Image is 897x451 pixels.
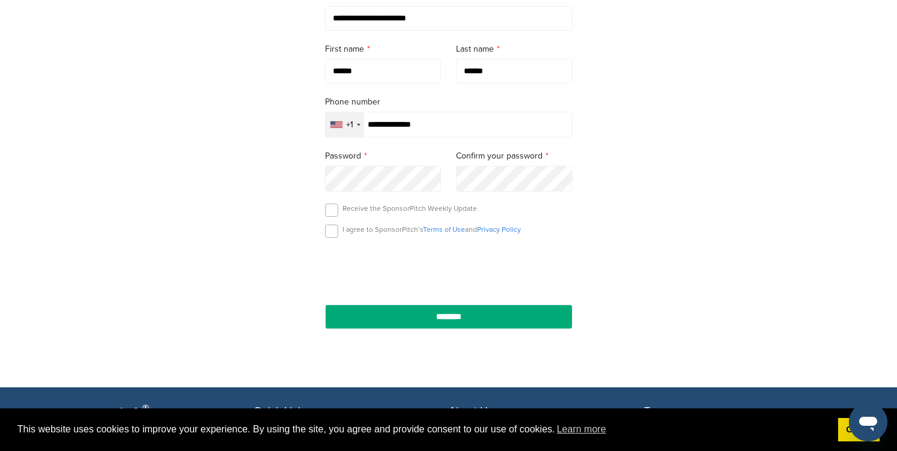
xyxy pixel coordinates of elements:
[555,420,608,438] a: learn more about cookies
[325,43,442,56] label: First name
[644,404,672,417] span: Terms
[456,150,573,163] label: Confirm your password
[17,420,829,438] span: This website uses cookies to improve your experience. By using the site, you agree and provide co...
[325,95,573,109] label: Phone number
[423,225,465,234] a: Terms of Use
[342,225,521,234] p: I agree to SponsorPitch’s and
[342,204,477,213] p: Receive the SponsorPitch Weekly Update
[326,112,364,137] div: Selected country
[849,403,887,441] iframe: Button to launch messaging window
[142,401,149,416] span: ®
[346,121,353,129] div: +1
[456,43,573,56] label: Last name
[838,418,880,442] a: dismiss cookie message
[449,404,493,417] span: About Us
[58,405,254,423] p: SponsorPitch
[325,150,442,163] label: Password
[477,225,521,234] a: Privacy Policy
[254,404,308,417] span: Quick Links
[380,252,517,287] iframe: reCAPTCHA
